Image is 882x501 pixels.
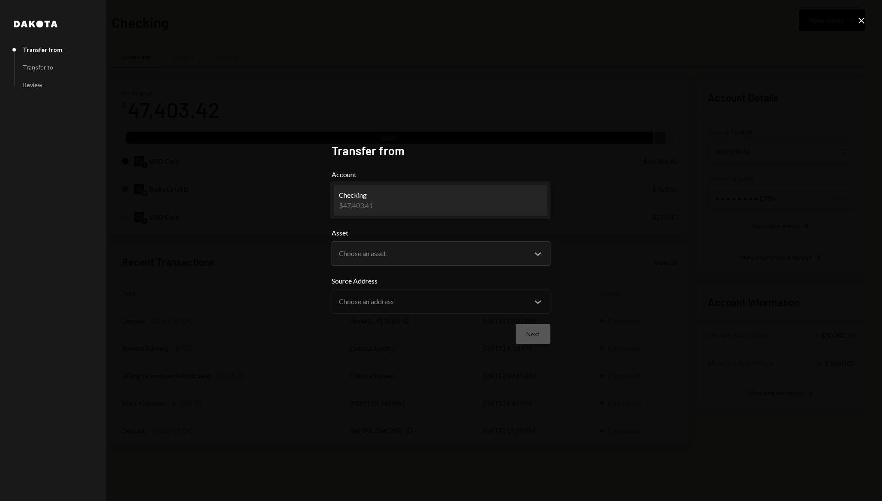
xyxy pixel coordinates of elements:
[332,169,550,180] label: Account
[23,63,53,71] div: Transfer to
[339,200,373,211] div: $47,403.41
[23,81,42,88] div: Review
[339,190,373,200] div: Checking
[332,142,550,159] h2: Transfer from
[23,46,62,53] div: Transfer from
